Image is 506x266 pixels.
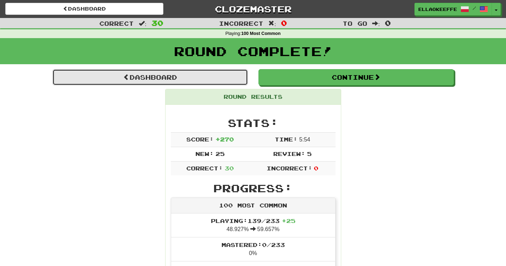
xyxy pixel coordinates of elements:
a: Clozemaster [174,3,332,15]
button: Continue [258,69,454,85]
a: Dashboard [5,3,163,15]
span: 5 : 54 [299,137,310,143]
span: Review: [273,150,305,157]
div: 100 Most Common [171,198,335,213]
span: : [372,20,380,26]
a: ellaokeeffe / [414,3,492,16]
span: Incorrect: [267,165,312,171]
span: New: [195,150,214,157]
span: Incorrect [219,20,263,27]
span: Playing: 139 / 233 [211,217,295,224]
span: Mastered: 0 / 233 [221,241,285,248]
span: Correct: [186,165,223,171]
span: 30 [151,19,163,27]
span: 30 [225,165,234,171]
span: + 25 [282,217,295,224]
span: 5 [307,150,312,157]
span: To go [343,20,367,27]
h2: Stats: [171,117,336,129]
h1: Round Complete! [2,44,504,58]
span: 0 [281,19,287,27]
span: : [268,20,276,26]
span: + 270 [215,136,234,143]
div: Round Results [165,89,341,105]
span: ellaokeeffe [418,6,457,12]
span: Score: [186,136,214,143]
span: Time: [275,136,298,143]
span: 0 [314,165,318,171]
span: / [473,6,476,11]
li: 0% [171,237,335,261]
span: Correct [99,20,134,27]
h2: Progress: [171,182,336,194]
span: 0 [385,19,391,27]
li: 48.927% 59.657% [171,213,335,237]
strong: 100 Most Common [241,31,281,36]
a: Dashboard [52,69,248,85]
span: : [139,20,146,26]
span: 25 [215,150,225,157]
